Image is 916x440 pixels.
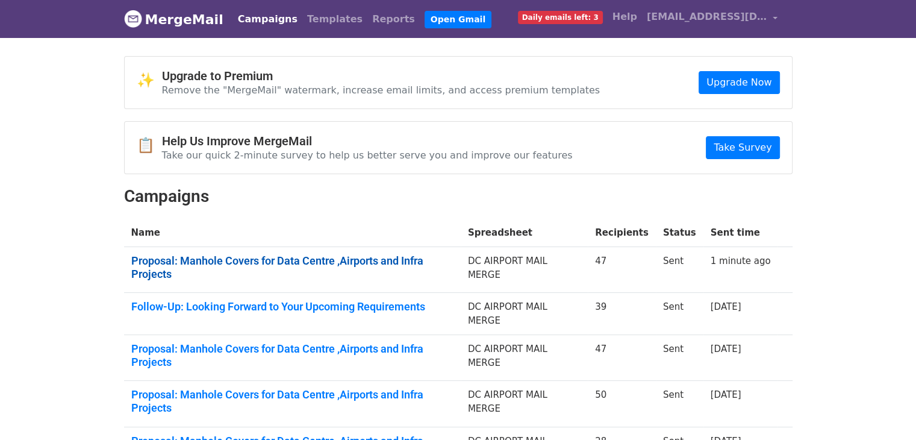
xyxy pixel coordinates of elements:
a: Daily emails left: 3 [513,5,608,29]
span: Daily emails left: 3 [518,11,603,24]
a: MergeMail [124,7,223,32]
a: Campaigns [233,7,302,31]
th: Sent time [703,219,778,247]
h4: Upgrade to Premium [162,69,600,83]
td: Sent [656,247,703,293]
a: Proposal: Manhole Covers for Data Centre ,Airports and Infra Projects [131,388,453,414]
th: Status [656,219,703,247]
td: Sent [656,293,703,335]
a: Open Gmail [425,11,491,28]
td: DC AIRPORT MAIL MERGE [461,293,588,335]
th: Recipients [588,219,656,247]
span: 📋 [137,137,162,154]
td: DC AIRPORT MAIL MERGE [461,247,588,293]
h2: Campaigns [124,186,793,207]
a: Reports [367,7,420,31]
p: Remove the "MergeMail" watermark, increase email limits, and access premium templates [162,84,600,96]
a: Proposal: Manhole Covers for Data Centre ,Airports and Infra Projects [131,342,453,368]
td: 47 [588,247,656,293]
th: Spreadsheet [461,219,588,247]
td: Sent [656,335,703,381]
a: [DATE] [711,301,741,312]
td: DC AIRPORT MAIL MERGE [461,381,588,427]
a: Proposal: Manhole Covers for Data Centre ,Airports and Infra Projects [131,254,453,280]
span: [EMAIL_ADDRESS][DOMAIN_NAME] [647,10,767,24]
img: MergeMail logo [124,10,142,28]
p: Take our quick 2-minute survey to help us better serve you and improve our features [162,149,573,162]
a: Help [608,5,642,29]
td: Sent [656,381,703,427]
td: 50 [588,381,656,427]
td: DC AIRPORT MAIL MERGE [461,335,588,381]
a: 1 minute ago [711,256,771,266]
td: 47 [588,335,656,381]
a: Upgrade Now [699,71,779,94]
a: [EMAIL_ADDRESS][DOMAIN_NAME] [642,5,783,33]
a: [DATE] [711,344,741,354]
th: Name [124,219,461,247]
a: Take Survey [706,136,779,159]
h4: Help Us Improve MergeMail [162,134,573,148]
a: Follow-Up: Looking Forward to Your Upcoming Requirements [131,300,453,313]
a: Templates [302,7,367,31]
td: 39 [588,293,656,335]
a: [DATE] [711,389,741,400]
span: ✨ [137,72,162,89]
